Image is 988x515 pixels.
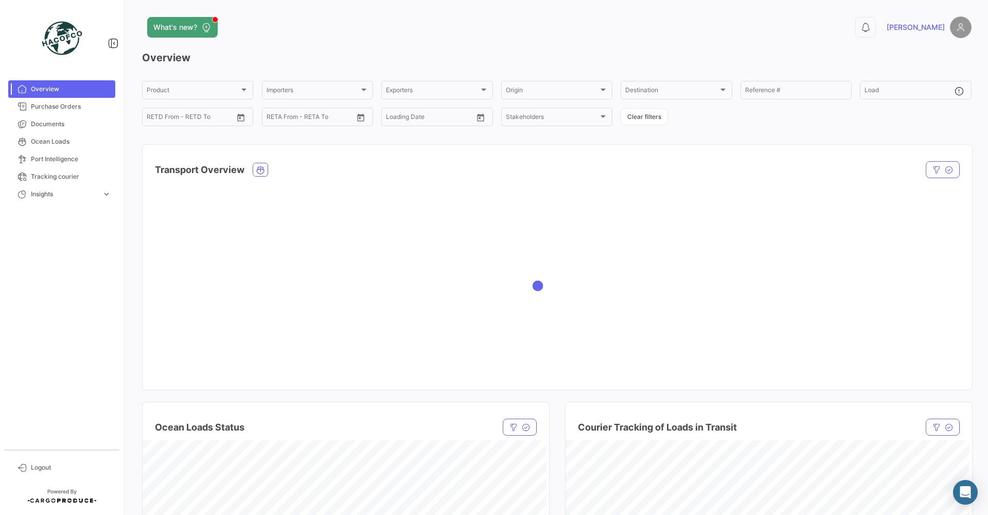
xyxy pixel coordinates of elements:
h4: Courier Tracking of Loads in Transit [578,420,737,435]
input: From [386,115,400,122]
span: expand_more [102,190,111,199]
div: Abrir Intercom Messenger [953,480,978,505]
span: Documents [31,119,111,129]
span: Port Intelligence [31,154,111,164]
input: From [147,115,161,122]
span: Importers [267,88,359,95]
button: Ocean [253,163,268,176]
span: Logout [31,463,111,472]
button: Open calendar [353,110,368,125]
a: Port Intelligence [8,150,115,168]
span: Ocean Loads [31,137,111,146]
img: placeholder-user.png [950,16,972,38]
button: Clear filters [621,108,668,125]
h4: Ocean Loads Status [155,420,244,435]
span: [PERSON_NAME] [887,22,945,32]
span: Purchase Orders [31,102,111,111]
a: Documents [8,115,115,133]
a: Tracking courier [8,168,115,185]
span: Stakeholders [506,115,598,122]
input: To [408,115,449,122]
span: Destination [625,88,718,95]
span: Tracking courier [31,172,111,181]
h3: Overview [142,50,972,65]
a: Overview [8,80,115,98]
h4: Transport Overview [155,163,244,177]
span: Insights [31,190,98,199]
button: Open calendar [473,110,488,125]
span: Origin [506,88,598,95]
input: From [267,115,281,122]
button: Open calendar [233,110,249,125]
button: What's new? [147,17,218,38]
span: Product [147,88,239,95]
input: To [288,115,329,122]
span: Exporters [386,88,479,95]
span: Overview [31,84,111,94]
span: What's new? [153,22,197,32]
input: To [168,115,209,122]
a: Ocean Loads [8,133,115,150]
img: 9a44e51b-4a8f-4a4b-8c6e-07358e0be1bb.png [36,12,87,64]
a: Purchase Orders [8,98,115,115]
